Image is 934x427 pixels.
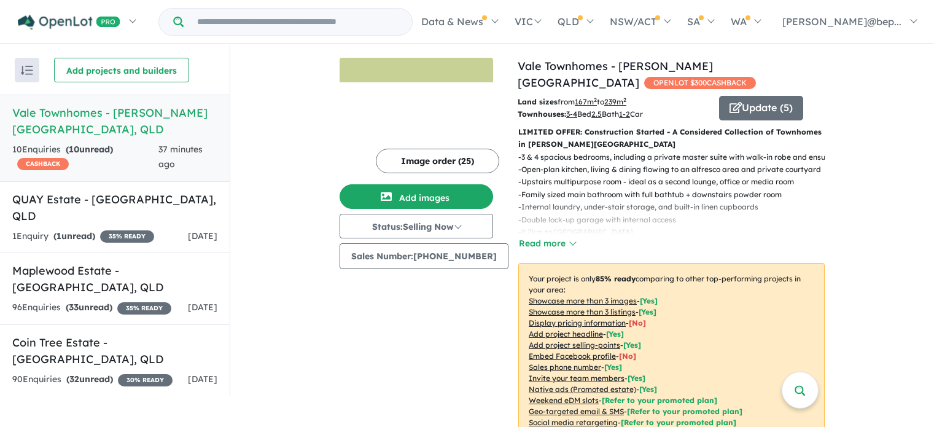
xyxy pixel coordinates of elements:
strong: ( unread) [66,302,112,313]
p: - Internal laundry, under-stair storage, and built-in linen cupboards [518,201,835,213]
button: Status:Selling Now [340,214,493,238]
button: Add projects and builders [54,58,189,82]
span: [Refer to your promoted plan] [602,396,717,405]
span: [DATE] [188,374,217,385]
h5: Maplewood Estate - [GEOGRAPHIC_DATA] , QLD [12,262,217,296]
button: Update (5) [719,96,803,120]
p: - 3 & 4 spacious bedrooms, including a private master suite with walk-in robe and ensuite [518,151,835,163]
button: Sales Number:[PHONE_NUMBER] [340,243,508,269]
u: Embed Facebook profile [529,351,616,361]
p: Bed Bath Car [518,108,710,120]
u: 1-2 [619,109,630,119]
u: Display pricing information [529,318,626,327]
div: 90 Enquir ies [12,372,173,387]
span: [Refer to your promoted plan] [621,418,736,427]
u: Geo-targeted email & SMS [529,407,624,416]
span: [ Yes ] [639,307,656,316]
span: [Refer to your promoted plan] [627,407,742,416]
span: [ Yes ] [628,374,645,383]
u: Weekend eDM slots [529,396,599,405]
button: Add images [340,184,493,209]
span: [Yes] [639,385,657,394]
u: Native ads (Promoted estate) [529,385,636,394]
u: 167 m [575,97,597,106]
sup: 2 [623,96,626,103]
span: [ Yes ] [640,296,658,305]
h5: QUAY Estate - [GEOGRAPHIC_DATA] , QLD [12,191,217,224]
b: 85 % ready [596,274,636,283]
b: Land sizes [518,97,558,106]
span: OPENLOT $ 300 CASHBACK [644,77,756,89]
strong: ( unread) [66,144,113,155]
span: to [597,97,626,106]
span: [DATE] [188,230,217,241]
span: [ Yes ] [606,329,624,339]
span: 32 [69,374,79,385]
u: Add project headline [529,329,603,339]
p: - Family sized main bathroom with full bathtub + downstairs powder room [518,189,835,201]
u: Showcase more than 3 images [529,296,637,305]
span: [ Yes ] [623,340,641,350]
u: 2.5 [591,109,602,119]
span: [DATE] [188,302,217,313]
div: 96 Enquir ies [12,300,171,315]
span: 35 % READY [117,302,171,315]
span: 33 [69,302,79,313]
button: Image order (25) [376,149,499,173]
div: 1 Enquir y [12,229,154,244]
img: sort.svg [21,66,33,75]
p: - 0.7km to [GEOGRAPHIC_DATA] [518,226,835,238]
button: Read more [518,237,576,251]
b: Townhouses: [518,109,566,119]
span: 37 minutes ago [158,144,203,170]
p: from [518,96,710,108]
span: 1 [56,230,61,241]
u: 239 m [604,97,626,106]
strong: ( unread) [66,374,113,385]
h5: Coin Tree Estate - [GEOGRAPHIC_DATA] , QLD [12,334,217,367]
strong: ( unread) [53,230,95,241]
sup: 2 [594,96,597,103]
span: [PERSON_NAME]@bep... [782,15,901,28]
span: 35 % READY [100,230,154,243]
img: Openlot PRO Logo White [18,15,120,30]
span: [ No ] [619,351,636,361]
p: - Upstairs multipurpose room - ideal as a second lounge, office or media room [518,176,835,188]
input: Try estate name, suburb, builder or developer [186,9,410,35]
a: Vale Townhomes - [PERSON_NAME][GEOGRAPHIC_DATA] [518,59,713,90]
span: CASHBACK [17,158,69,170]
span: [ Yes ] [604,362,622,372]
p: LIMITED OFFER: Construction Started - A Considered Collection of Townhomes in [PERSON_NAME][GEOGR... [518,126,825,151]
div: 10 Enquir ies [12,143,158,172]
u: Invite your team members [529,374,625,383]
h5: Vale Townhomes - [PERSON_NAME][GEOGRAPHIC_DATA] , QLD [12,104,217,138]
span: 30 % READY [118,374,173,386]
u: Social media retargeting [529,418,618,427]
p: - Double lock-up garage with internal access [518,214,835,226]
u: 3-4 [566,109,577,119]
p: - Open-plan kitchen, living & dining flowing to an alfresco area and private courtyard [518,163,835,176]
span: [ No ] [629,318,646,327]
u: Add project selling-points [529,340,620,350]
span: 10 [69,144,79,155]
u: Sales phone number [529,362,601,372]
u: Showcase more than 3 listings [529,307,636,316]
